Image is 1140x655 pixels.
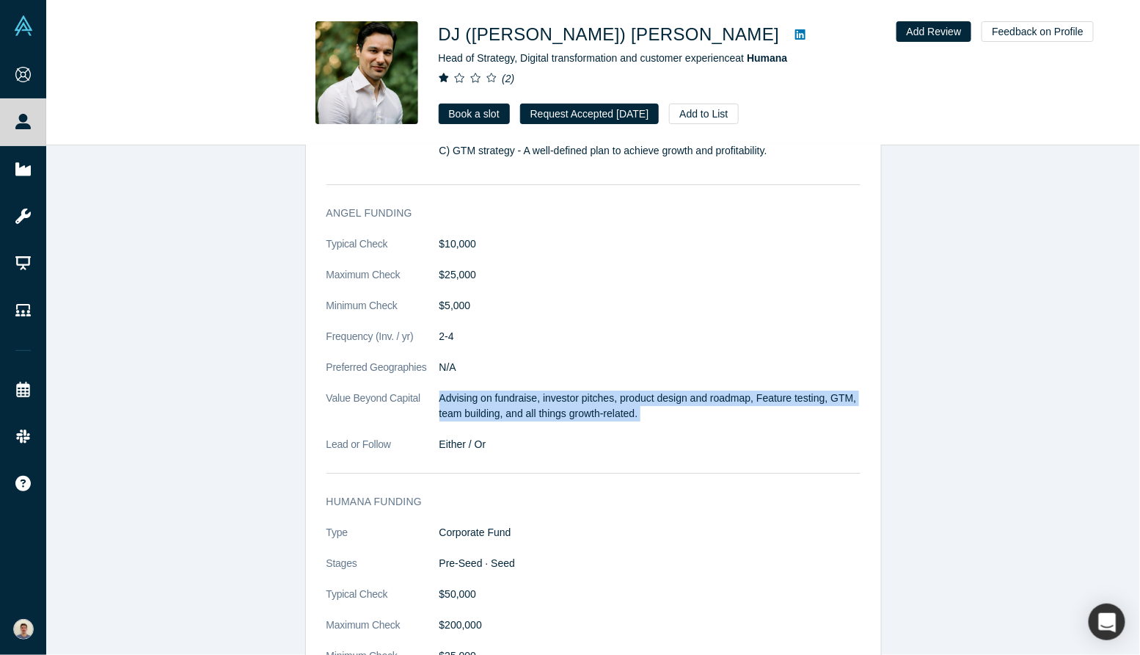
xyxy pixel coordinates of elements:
dd: Pre-Seed · Seed [439,556,861,571]
dd: Either / Or [439,437,861,452]
dt: Preferred Geographies [326,360,439,391]
dt: Typical Check [326,236,439,267]
dd: 2-4 [439,329,861,344]
dd: Corporate Fund [439,525,861,540]
dt: Frequency (Inv. / yr) [326,329,439,360]
dd: N/A [439,360,861,375]
dd: $25,000 [439,267,861,283]
dt: Maximum Check [326,267,439,298]
dt: Minimum Check [326,298,439,329]
dt: Typical Check [326,587,439,618]
a: Humana [747,52,787,64]
span: Head of Strategy, Digital transformation and customer experience at [439,52,788,64]
img: Alchemist Vault Logo [13,15,34,36]
p: C) GTM strategy - A well-defined plan to achieve growth and profitability. [439,143,861,159]
dt: Value Beyond Capital [326,391,439,437]
img: Franco Ciaffone's Account [13,619,34,640]
button: Request Accepted [DATE] [520,104,659,124]
dt: Stages [326,556,439,587]
button: Add to List [669,104,738,124]
p: Advising on fundraise, investor pitches, product design and roadmap, Feature testing, GTM, team b... [439,391,861,421]
dd: $50,000 [439,587,861,602]
dt: Lead or Follow [326,437,439,468]
h1: DJ ([PERSON_NAME]) [PERSON_NAME] [439,21,780,48]
dd: $10,000 [439,236,861,252]
dt: Maximum Check [326,618,439,648]
dd: $5,000 [439,298,861,314]
h3: Humana funding [326,494,840,510]
dt: Type [326,525,439,556]
dd: $200,000 [439,618,861,633]
button: Add Review [896,21,972,42]
button: Feedback on Profile [982,21,1094,42]
h3: Angel Funding [326,206,840,221]
i: ( 2 ) [502,73,514,84]
a: Book a slot [439,104,510,124]
img: DJ (Dheeraj) Harjai's Profile Image [315,21,418,124]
